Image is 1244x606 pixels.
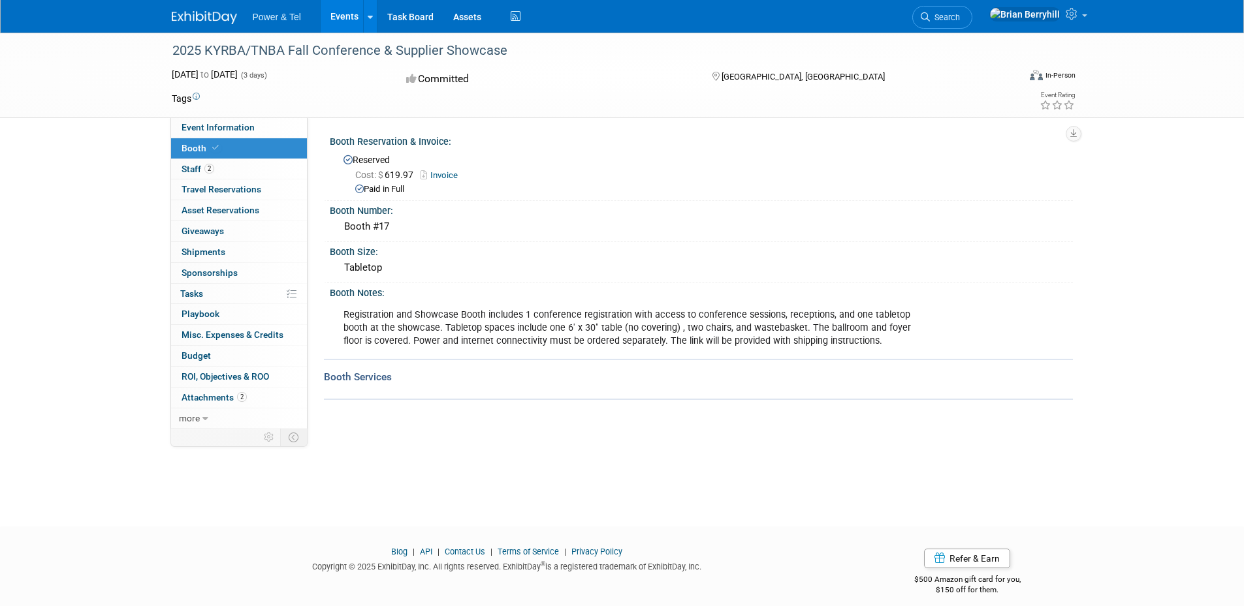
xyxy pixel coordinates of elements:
[182,205,259,215] span: Asset Reservations
[168,39,999,63] div: 2025 KYRBA/TNBA Fall Conference & Supplier Showcase
[171,346,307,366] a: Budget
[171,138,307,159] a: Booth
[180,288,203,299] span: Tasks
[199,69,211,80] span: to
[182,392,247,402] span: Attachments
[912,6,972,29] a: Search
[182,164,214,174] span: Staff
[172,92,200,105] td: Tags
[253,12,301,22] span: Power & Tel
[355,183,1063,196] div: Paid in Full
[171,325,307,345] a: Misc. Expenses & Credits
[171,304,307,324] a: Playbook
[182,329,283,340] span: Misc. Expenses & Credits
[924,549,1010,568] a: Refer & Earn
[182,309,219,319] span: Playbook
[421,170,464,180] a: Invoice
[1040,92,1075,98] div: Event Rating
[722,72,885,82] span: [GEOGRAPHIC_DATA], [GEOGRAPHIC_DATA]
[862,566,1073,596] div: $500 Amazon gift card for you,
[179,413,200,423] span: more
[237,392,247,402] span: 2
[171,387,307,408] a: Attachments2
[355,170,419,180] span: 619.97
[171,221,307,241] a: Giveaways
[340,217,1063,237] div: Booth #17
[171,408,307,429] a: more
[862,584,1073,596] div: $150 off for them.
[330,242,1073,258] div: Booth Size:
[182,184,261,194] span: Travel Reservations
[182,350,211,361] span: Budget
[172,558,843,573] div: Copyright © 2025 ExhibitDay, Inc. All rights reserved. ExhibitDay is a registered trademark of Ex...
[355,170,385,180] span: Cost: $
[182,226,224,236] span: Giveaways
[989,7,1061,22] img: Brian Berryhill
[182,122,255,132] span: Event Information
[171,159,307,179] a: Staff2
[561,547,569,556] span: |
[330,132,1073,148] div: Booth Reservation & Invoice:
[1030,70,1043,80] img: Format-Inperson.png
[334,302,928,354] div: Registration and Showcase Booth includes 1 conference registration with access to conference sess...
[930,12,960,22] span: Search
[942,68,1076,87] div: Event Format
[182,247,225,257] span: Shipments
[171,242,307,262] a: Shipments
[182,371,269,382] span: ROI, Objectives & ROO
[571,547,622,556] a: Privacy Policy
[498,547,559,556] a: Terms of Service
[409,547,418,556] span: |
[171,179,307,200] a: Travel Reservations
[541,560,545,568] sup: ®
[171,117,307,138] a: Event Information
[280,429,307,446] td: Toggle Event Tabs
[330,201,1073,217] div: Booth Number:
[445,547,485,556] a: Contact Us
[171,200,307,220] a: Asset Reservations
[402,68,691,91] div: Committed
[340,258,1063,278] div: Tabletop
[171,284,307,304] a: Tasks
[182,143,221,153] span: Booth
[172,11,237,24] img: ExhibitDay
[171,367,307,387] a: ROI, Objectives & ROO
[330,283,1073,299] div: Booth Notes:
[172,69,238,80] span: [DATE] [DATE]
[258,429,281,446] td: Personalize Event Tab Strip
[340,150,1063,196] div: Reserved
[171,263,307,283] a: Sponsorships
[487,547,496,556] span: |
[391,547,407,556] a: Blog
[182,267,238,278] span: Sponsorships
[240,71,267,80] span: (3 days)
[324,370,1073,384] div: Booth Services
[204,164,214,174] span: 2
[434,547,443,556] span: |
[420,547,432,556] a: API
[212,144,219,151] i: Booth reservation complete
[1045,70,1076,80] div: In-Person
